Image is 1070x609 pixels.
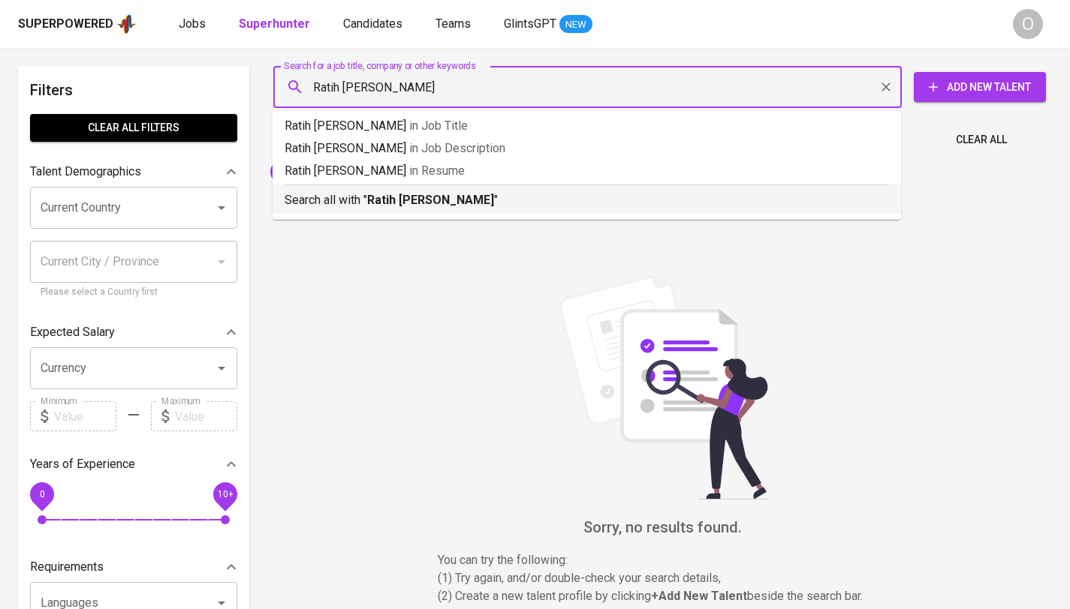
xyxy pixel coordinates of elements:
span: [PERSON_NAME][EMAIL_ADDRESS][DOMAIN_NAME] [270,164,517,178]
b: Ratih [PERSON_NAME] [367,193,494,207]
p: Years of Experience [30,455,135,473]
a: Candidates [343,15,405,34]
button: Open [211,358,232,379]
p: You can try the following : [438,551,888,569]
button: Add New Talent [914,72,1046,102]
button: Open [211,197,232,218]
span: GlintsGPT [504,16,556,31]
span: in Resume [409,163,465,178]
span: in Job Title [409,118,468,133]
div: O [1013,9,1043,39]
h6: Filters [30,78,237,102]
span: 10+ [217,489,233,499]
span: NEW [559,17,592,32]
p: Requirements [30,558,104,576]
img: file_searching.svg [550,274,776,499]
input: Value [175,401,237,431]
p: Please select a Country first [41,285,227,300]
span: in Job Description [409,141,505,155]
p: Ratih [PERSON_NAME] [285,139,889,157]
p: (2) Create a new talent profile by clicking beside the search bar. [438,587,888,605]
img: app logo [116,13,137,35]
a: Teams [436,15,474,34]
span: Clear All [956,130,1007,149]
b: + Add New Talent [651,589,747,603]
div: Expected Salary [30,317,237,347]
div: Superpowered [18,16,113,33]
p: (1) Try again, and/or double-check your search details, [438,569,888,587]
a: Superhunter [239,15,313,34]
p: Search all with " " [285,191,889,209]
div: Requirements [30,552,237,582]
div: Years of Experience [30,449,237,479]
button: Clear All [950,126,1013,154]
span: 0 [39,489,44,499]
p: Ratih [PERSON_NAME] [285,162,889,180]
a: GlintsGPT NEW [504,15,592,34]
span: Add New Talent [926,78,1034,97]
h6: Sorry, no results found. [273,515,1052,539]
a: Superpoweredapp logo [18,13,137,35]
button: Clear [876,76,897,97]
input: Value [54,401,116,431]
div: [PERSON_NAME][EMAIL_ADDRESS][DOMAIN_NAME] [270,160,532,184]
div: Talent Demographics [30,157,237,187]
span: Candidates [343,16,402,31]
b: Superhunter [239,16,310,31]
p: Expected Salary [30,323,115,341]
p: Ratih [PERSON_NAME] [285,117,889,135]
span: Teams [436,16,471,31]
a: Jobs [179,15,209,34]
button: Clear All filters [30,114,237,142]
p: Talent Demographics [30,163,141,181]
span: Clear All filters [42,118,225,137]
span: Jobs [179,16,206,31]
